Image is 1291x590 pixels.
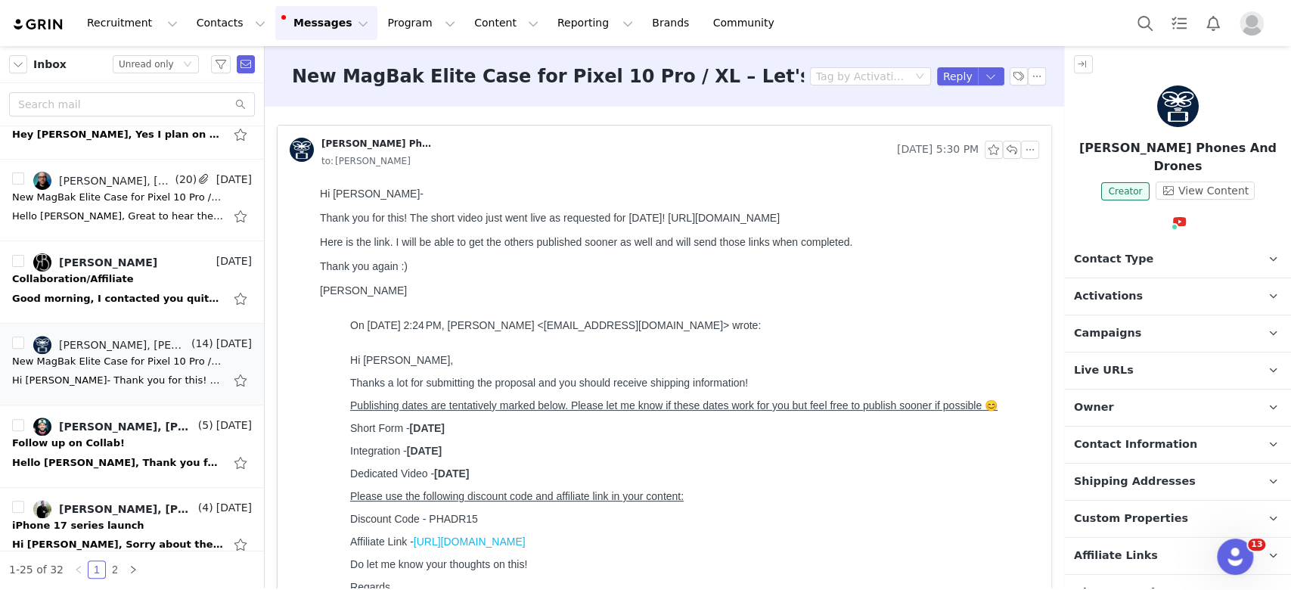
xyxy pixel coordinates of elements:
[36,331,689,343] p: Discount Code - PHADR15
[292,63,944,90] h3: New MagBak Elite Case for Pixel 10 Pro / XL – Let's Collaborate!
[36,422,689,434] p: [PERSON_NAME]
[36,263,689,275] p: Integration -
[59,503,195,515] div: [PERSON_NAME], [PERSON_NAME]
[36,286,689,298] p: Dedicated Video -
[1074,436,1197,453] span: Contact Information
[6,6,719,457] div: Hi [PERSON_NAME]-
[12,127,224,142] div: Hey Nadia, Yes I plan on buying the iPhone 17pro and working with you guys to showcase and launch...
[129,565,138,574] i: icon: right
[88,561,105,578] a: 1
[33,336,51,354] img: 804d9eb8-42a0-4fa9-84a9-e525a9b97a4f.jpg
[33,172,172,190] a: [PERSON_NAME], [PERSON_NAME]
[36,138,689,150] div: On [DATE] 2:24 PM, [PERSON_NAME] <[EMAIL_ADDRESS][DOMAIN_NAME]> wrote:
[704,6,790,40] a: Community
[33,500,51,518] img: c672ddc3-1329-4f24-9edf-c3351789ed63.jpg
[36,377,689,389] p: Do let me know your thoughts on this!
[33,253,51,272] img: be4a349d-bdd5-49aa-85e8-98852977eca7.jpg
[1217,539,1253,575] iframe: Intercom live chat
[6,30,719,42] div: Thank you for this! The short video just went live as requested for [DATE]! [URL][DOMAIN_NAME]
[12,190,224,205] div: New MagBak Elite Case for Pixel 10 Pro / XL – Let's Collaborate!
[100,354,212,366] a: [URL][DOMAIN_NAME]
[33,418,195,436] a: [PERSON_NAME], [PERSON_NAME]
[36,172,689,185] p: Hi [PERSON_NAME],
[88,560,106,579] li: 1
[1074,548,1158,564] span: Affiliate Links
[1156,182,1255,200] button: View Content
[119,56,174,73] div: Unread only
[36,195,689,207] p: Thanks a lot for submitting the proposal and you should receive shipping information!
[290,138,435,162] a: [PERSON_NAME] Phones And Drones
[897,141,979,159] span: [DATE] 5:30 PM
[12,537,224,552] div: Hi Angie, Sorry about the delayed response - it's been a crazy couple of weeks. My integrated spo...
[12,518,144,533] div: iPhone 17 series launch
[70,560,88,579] li: Previous Page
[937,67,979,85] button: Reply
[9,92,255,116] input: Search mail
[12,272,133,287] div: Collaboration/Affiliate
[1230,11,1279,36] button: Profile
[1248,539,1265,551] span: 13
[643,6,703,40] a: Brands
[278,126,1051,182] div: [PERSON_NAME] Phones And Drones [DATE] 5:30 PMto:[PERSON_NAME]
[6,79,719,91] div: Thank you again :)
[12,455,224,470] div: Hello Angie, Thank you for confirming the details! Please send us the dedicated link so that vict...
[1074,474,1196,490] span: Shipping Addresses
[12,209,224,224] div: Hello Nadia, Great to hear the video is approved. I'll make the final adjustments tonight and pos...
[93,263,128,275] strong: [DATE]
[36,354,689,366] p: Affiliate Link -
[465,6,548,40] button: Content
[59,175,172,187] div: [PERSON_NAME], [PERSON_NAME]
[275,6,377,40] button: Messages
[12,373,224,388] div: Hi Nadia- Thank you for this! The short video just went live as requested for today! https://yout...
[1162,6,1196,40] a: Tasks
[235,99,246,110] i: icon: search
[321,138,435,150] div: [PERSON_NAME] Phones And Drones
[6,54,719,67] div: Here is the link. I will be able to get the others published sooner as well and will send those l...
[1101,182,1150,200] span: Creator
[78,6,187,40] button: Recruitment
[1074,362,1134,379] span: Live URLs
[120,286,155,298] strong: [DATE]
[33,500,195,518] a: [PERSON_NAME], [PERSON_NAME]
[290,138,314,162] img: 804d9eb8-42a0-4fa9-84a9-e525a9b97a4f.jpg
[1074,399,1114,416] span: Owner
[378,6,464,40] button: Program
[12,354,224,369] div: New MagBak Elite Case for Pixel 10 Pro / XL – Let's Collaborate!
[33,253,157,272] a: [PERSON_NAME]
[1074,511,1188,527] span: Custom Properties
[33,172,51,190] img: 33886514-ba61-4be8-b940-aba382d94281.jpg
[6,103,719,457] div: [PERSON_NAME]
[1074,325,1141,342] span: Campaigns
[1157,85,1199,127] img: Andrew Phones And Drones
[12,17,65,32] img: grin logo
[188,6,275,40] button: Contacts
[816,69,905,84] div: Tag by Activation
[915,72,924,82] i: icon: down
[96,241,131,253] strong: [DATE]
[59,421,195,433] div: [PERSON_NAME], [PERSON_NAME]
[33,418,51,436] img: 1cd697e6-2756-4fb5-83bb-217b900d61c2.jpg
[106,560,124,579] li: 2
[36,309,370,321] span: Please use the following discount code and affiliate link in your content:
[36,241,689,253] p: Short Form -
[1074,288,1143,305] span: Activations
[74,565,83,574] i: icon: left
[12,436,125,451] div: Follow up on Collab!
[9,560,64,579] li: 1-25 of 32
[36,218,684,230] span: Publishing dates are tentatively marked below. Please let me know if these dates work for you but...
[107,561,123,578] a: 2
[59,256,157,269] div: [PERSON_NAME]
[237,55,255,73] span: Send Email
[33,336,188,354] a: [PERSON_NAME], [PERSON_NAME] Phones And Drones
[1065,139,1291,175] p: [PERSON_NAME] Phones And Drones
[1074,251,1153,268] span: Contact Type
[124,560,142,579] li: Next Page
[172,172,197,188] span: (20)
[183,60,192,70] i: icon: down
[1128,6,1162,40] button: Search
[12,291,224,306] div: Good morning, I contacted you quite some time ago, but was curious if there's any type of affilia...
[36,399,689,411] p: Regards,
[1196,6,1230,40] button: Notifications
[1240,11,1264,36] img: placeholder-profile.jpg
